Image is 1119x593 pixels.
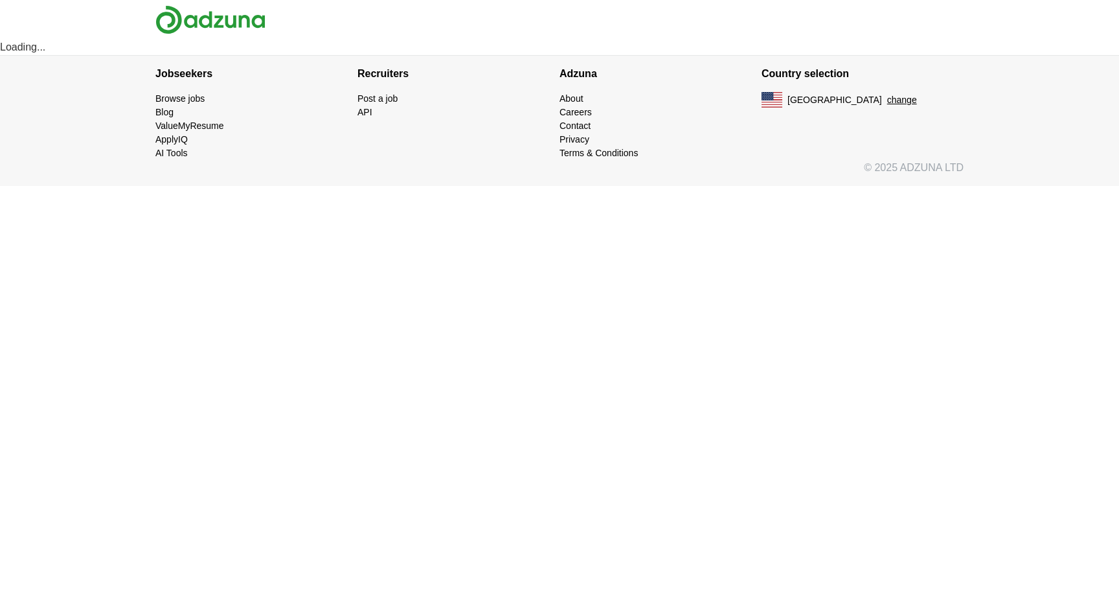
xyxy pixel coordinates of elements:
[155,148,188,158] a: AI Tools
[559,93,583,104] a: About
[762,56,964,92] h4: Country selection
[155,107,174,117] a: Blog
[357,93,398,104] a: Post a job
[559,107,592,117] a: Careers
[155,93,205,104] a: Browse jobs
[559,121,591,131] a: Contact
[357,107,372,117] a: API
[559,148,638,158] a: Terms & Conditions
[787,93,882,107] span: [GEOGRAPHIC_DATA]
[559,134,589,145] a: Privacy
[155,134,188,145] a: ApplyIQ
[145,160,974,186] div: © 2025 ADZUNA LTD
[887,93,917,107] button: change
[155,121,224,131] a: ValueMyResume
[762,92,782,108] img: US flag
[155,5,266,34] img: Adzuna logo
